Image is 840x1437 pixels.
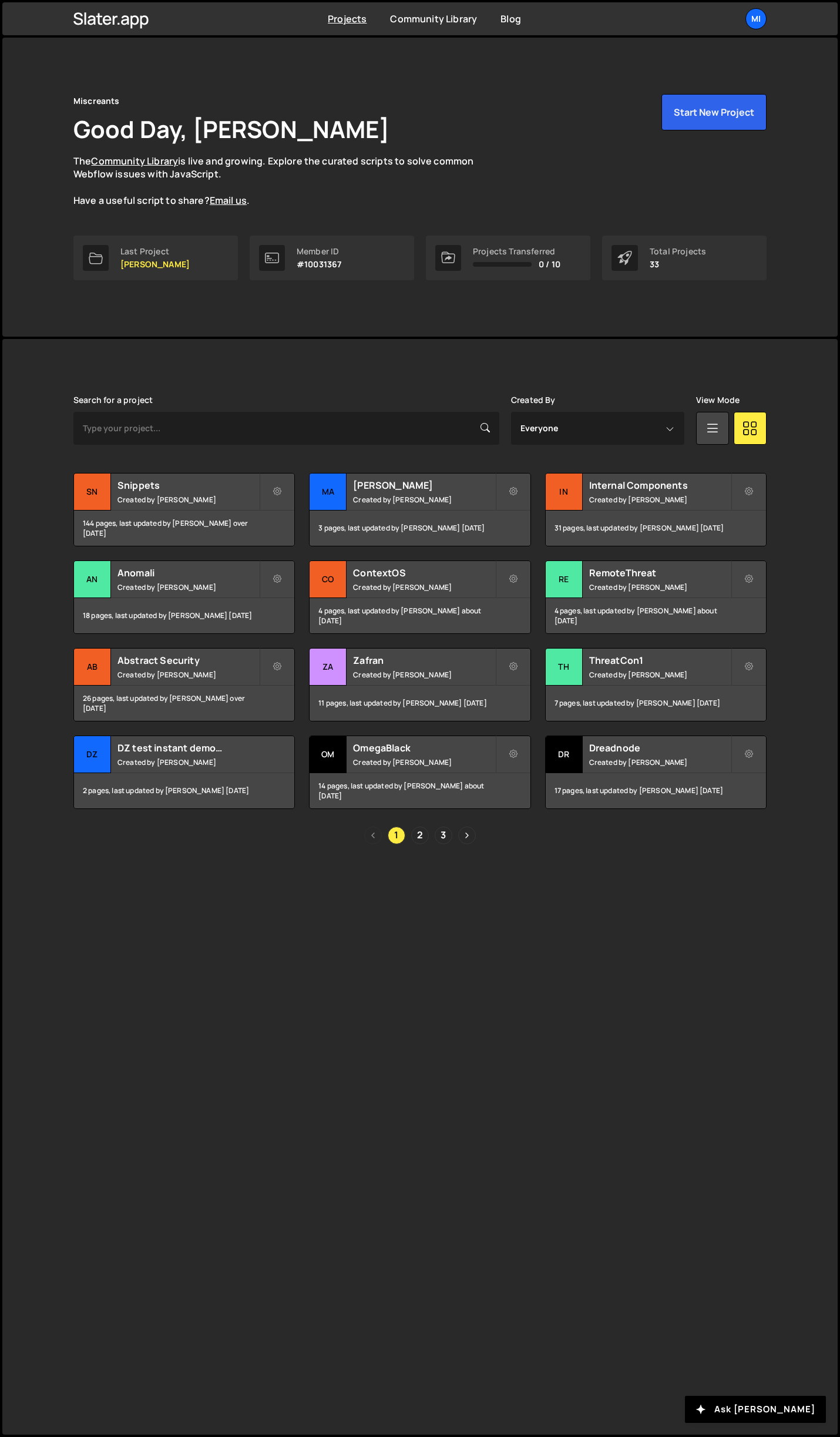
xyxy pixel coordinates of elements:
[310,686,530,721] div: 11 pages, last updated by [PERSON_NAME] [DATE]
[546,598,766,633] div: 4 pages, last updated by [PERSON_NAME] about [DATE]
[353,582,495,592] small: Created by [PERSON_NAME]
[353,670,495,680] small: Created by [PERSON_NAME]
[511,395,556,405] label: Created By
[546,773,766,808] div: 17 pages, last updated by [PERSON_NAME] [DATE]
[73,395,153,405] label: Search for a project
[309,560,530,634] a: Co ContextOS Created by [PERSON_NAME] 4 pages, last updated by [PERSON_NAME] about [DATE]
[546,649,583,686] div: Th
[458,827,476,844] a: Next page
[210,194,247,207] a: Email us
[117,479,259,492] h2: Snippets
[73,827,767,844] div: Pagination
[74,598,294,633] div: 18 pages, last updated by [PERSON_NAME] [DATE]
[73,648,295,721] a: Ab Abstract Security Created by [PERSON_NAME] 26 pages, last updated by [PERSON_NAME] over [DATE]
[589,566,731,579] h2: RemoteThreat
[73,412,499,445] input: Type your project...
[74,561,111,598] div: An
[435,827,452,844] a: Page 3
[545,473,767,546] a: In Internal Components Created by [PERSON_NAME] 31 pages, last updated by [PERSON_NAME] [DATE]
[545,648,767,721] a: Th ThreatCon1 Created by [PERSON_NAME] 7 pages, last updated by [PERSON_NAME] [DATE]
[117,495,259,505] small: Created by [PERSON_NAME]
[353,757,495,767] small: Created by [PERSON_NAME]
[73,736,295,809] a: DZ DZ test instant demo (delete later) Created by [PERSON_NAME] 2 pages, last updated by [PERSON_...
[539,260,560,269] span: 0 / 10
[353,566,495,579] h2: ContextOS
[650,260,706,269] p: 33
[73,236,238,280] a: Last Project [PERSON_NAME]
[589,670,731,680] small: Created by [PERSON_NAME]
[390,12,477,25] a: Community Library
[589,741,731,754] h2: Dreadnode
[310,474,347,511] div: Ma
[328,12,367,25] a: Projects
[589,582,731,592] small: Created by [PERSON_NAME]
[310,598,530,633] div: 4 pages, last updated by [PERSON_NAME] about [DATE]
[74,736,111,773] div: DZ
[309,736,530,809] a: Om OmegaBlack Created by [PERSON_NAME] 14 pages, last updated by [PERSON_NAME] about [DATE]
[650,247,706,256] div: Total Projects
[120,260,190,269] p: [PERSON_NAME]
[74,649,111,686] div: Ab
[309,648,530,721] a: Za Zafran Created by [PERSON_NAME] 11 pages, last updated by [PERSON_NAME] [DATE]
[546,511,766,546] div: 31 pages, last updated by [PERSON_NAME] [DATE]
[309,473,530,546] a: Ma [PERSON_NAME] Created by [PERSON_NAME] 3 pages, last updated by [PERSON_NAME] [DATE]
[353,741,495,754] h2: OmegaBlack
[589,654,731,667] h2: ThreatCon1
[545,560,767,634] a: Re RemoteThreat Created by [PERSON_NAME] 4 pages, last updated by [PERSON_NAME] about [DATE]
[546,561,583,598] div: Re
[74,686,294,721] div: 26 pages, last updated by [PERSON_NAME] over [DATE]
[117,670,259,680] small: Created by [PERSON_NAME]
[411,827,429,844] a: Page 2
[310,736,347,773] div: Om
[117,741,259,754] h2: DZ test instant demo (delete later)
[73,94,120,108] div: Miscreants
[685,1396,826,1423] button: Ask [PERSON_NAME]
[297,260,341,269] p: #10031367
[589,495,731,505] small: Created by [PERSON_NAME]
[73,113,389,145] h1: Good Day, [PERSON_NAME]
[117,654,259,667] h2: Abstract Security
[353,479,495,492] h2: [PERSON_NAME]
[74,773,294,808] div: 2 pages, last updated by [PERSON_NAME] [DATE]
[310,561,347,598] div: Co
[353,495,495,505] small: Created by [PERSON_NAME]
[73,473,295,546] a: Sn Snippets Created by [PERSON_NAME] 144 pages, last updated by [PERSON_NAME] over [DATE]
[353,654,495,667] h2: Zafran
[546,686,766,721] div: 7 pages, last updated by [PERSON_NAME] [DATE]
[545,736,767,809] a: Dr Dreadnode Created by [PERSON_NAME] 17 pages, last updated by [PERSON_NAME] [DATE]
[91,155,178,167] a: Community Library
[473,247,560,256] div: Projects Transferred
[310,649,347,686] div: Za
[117,566,259,579] h2: Anomali
[589,479,731,492] h2: Internal Components
[500,12,521,25] a: Blog
[745,8,767,29] a: Mi
[310,773,530,808] div: 14 pages, last updated by [PERSON_NAME] about [DATE]
[589,757,731,767] small: Created by [PERSON_NAME]
[74,511,294,546] div: 144 pages, last updated by [PERSON_NAME] over [DATE]
[73,155,496,207] p: The is live and growing. Explore the curated scripts to solve common Webflow issues with JavaScri...
[73,560,295,634] a: An Anomali Created by [PERSON_NAME] 18 pages, last updated by [PERSON_NAME] [DATE]
[661,94,767,130] button: Start New Project
[297,247,341,256] div: Member ID
[74,474,111,511] div: Sn
[310,511,530,546] div: 3 pages, last updated by [PERSON_NAME] [DATE]
[117,757,259,767] small: Created by [PERSON_NAME]
[546,474,583,511] div: In
[696,395,740,405] label: View Mode
[546,736,583,773] div: Dr
[120,247,190,256] div: Last Project
[117,582,259,592] small: Created by [PERSON_NAME]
